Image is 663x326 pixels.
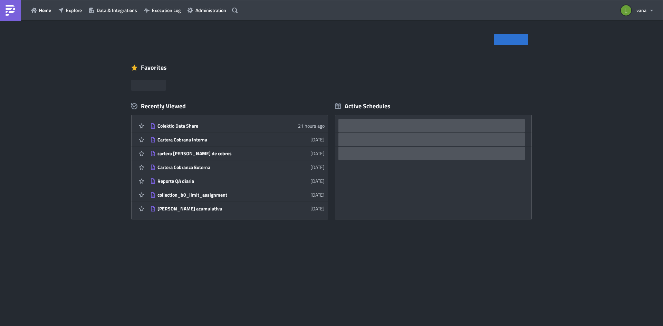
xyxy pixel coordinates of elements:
div: Reporte QA diaria [157,178,278,184]
button: Execution Log [141,5,184,16]
button: Data & Integrations [85,5,141,16]
a: collection_b0_limit_assignment[DATE] [150,188,325,201]
div: collection_b0_limit_assignment [157,192,278,198]
time: 2025-10-01T17:20:22Z [298,122,325,129]
div: [PERSON_NAME] acumulativa [157,206,278,212]
div: cartera [PERSON_NAME] de cobros [157,150,278,157]
div: Colektio Data Share [157,123,278,129]
time: 2025-09-25T17:05:54Z [310,164,325,171]
div: Active Schedules [335,102,391,110]
button: Home [28,5,55,16]
img: Avatar [620,4,632,16]
div: Cartera Cobranza Externa [157,164,278,170]
button: vana [617,3,658,18]
time: 2025-09-10T14:48:44Z [310,205,325,212]
a: cartera [PERSON_NAME] de cobros[DATE] [150,147,325,160]
span: vana [636,7,646,14]
time: 2025-09-12T18:42:58Z [310,191,325,198]
a: Reporte QA diaria[DATE] [150,174,325,188]
a: Colektio Data Share21 hours ago [150,119,325,132]
button: Administration [184,5,230,16]
span: Home [39,7,51,14]
span: Explore [66,7,82,14]
time: 2025-09-19T19:20:26Z [310,177,325,185]
div: Favorites [131,62,532,73]
span: Administration [195,7,226,14]
time: 2025-09-29T16:28:31Z [310,136,325,143]
time: 2025-09-25T17:06:01Z [310,150,325,157]
a: [PERSON_NAME] acumulativa[DATE] [150,202,325,215]
span: Data & Integrations [97,7,137,14]
div: Recently Viewed [131,101,328,111]
a: Cartera Cobranza Externa[DATE] [150,160,325,174]
span: Execution Log [152,7,181,14]
div: Cartera Cobrana Interna [157,137,278,143]
img: PushMetrics [5,5,16,16]
button: Explore [55,5,85,16]
a: Cartera Cobrana Interna[DATE] [150,133,325,146]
